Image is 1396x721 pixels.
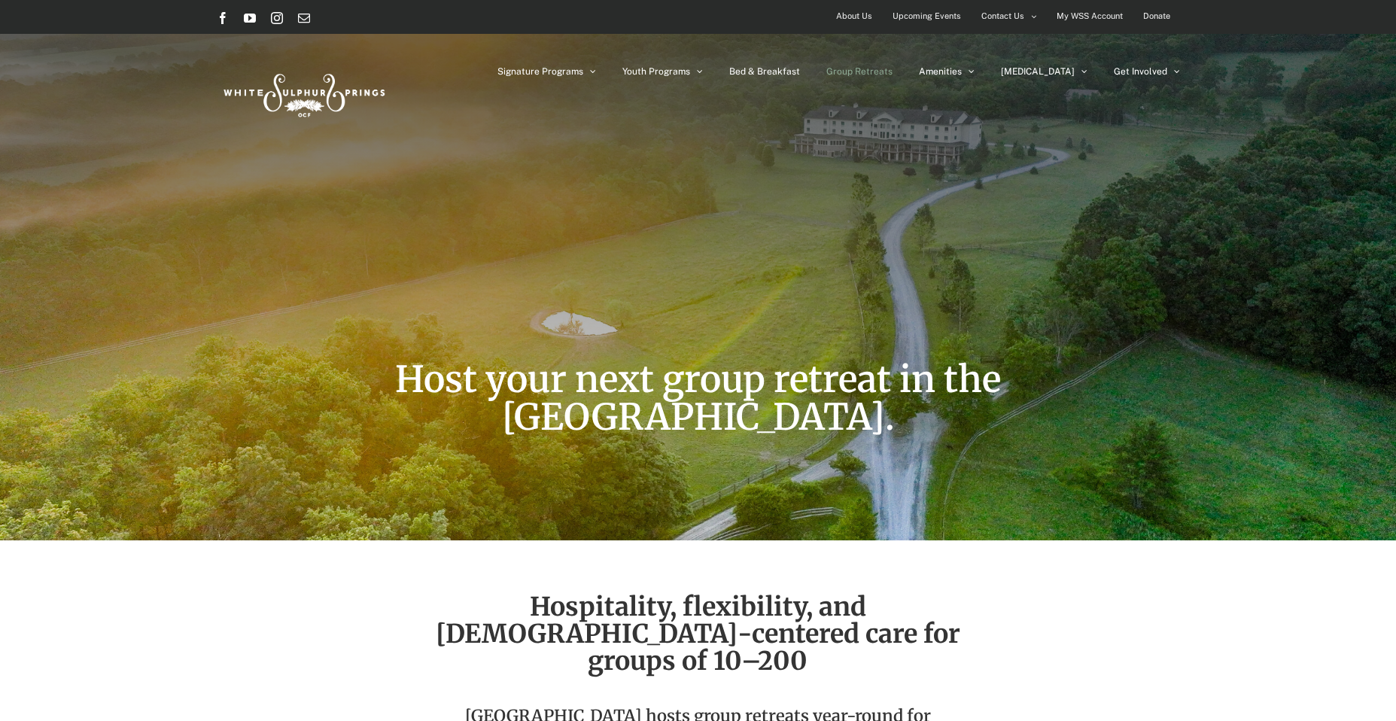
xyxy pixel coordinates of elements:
a: Youth Programs [622,34,703,109]
span: Get Involved [1114,67,1167,76]
a: Get Involved [1114,34,1180,109]
img: White Sulphur Springs Logo [217,57,390,128]
span: Upcoming Events [893,5,961,27]
a: Facebook [217,12,229,24]
span: Donate [1143,5,1170,27]
h2: Hospitality, flexibility, and [DEMOGRAPHIC_DATA]-centered care for groups of 10–200 [417,593,980,674]
span: [MEDICAL_DATA] [1001,67,1075,76]
nav: Main Menu [497,34,1180,109]
span: Amenities [919,67,962,76]
a: Group Retreats [826,34,893,109]
a: Signature Programs [497,34,596,109]
span: About Us [836,5,872,27]
span: Bed & Breakfast [729,67,800,76]
span: My WSS Account [1057,5,1123,27]
a: Email [298,12,310,24]
span: Host your next group retreat in the [GEOGRAPHIC_DATA]. [395,357,1001,440]
a: YouTube [244,12,256,24]
a: Bed & Breakfast [729,34,800,109]
a: [MEDICAL_DATA] [1001,34,1087,109]
span: Youth Programs [622,67,690,76]
span: Signature Programs [497,67,583,76]
a: Instagram [271,12,283,24]
span: Contact Us [981,5,1024,27]
a: Amenities [919,34,975,109]
span: Group Retreats [826,67,893,76]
